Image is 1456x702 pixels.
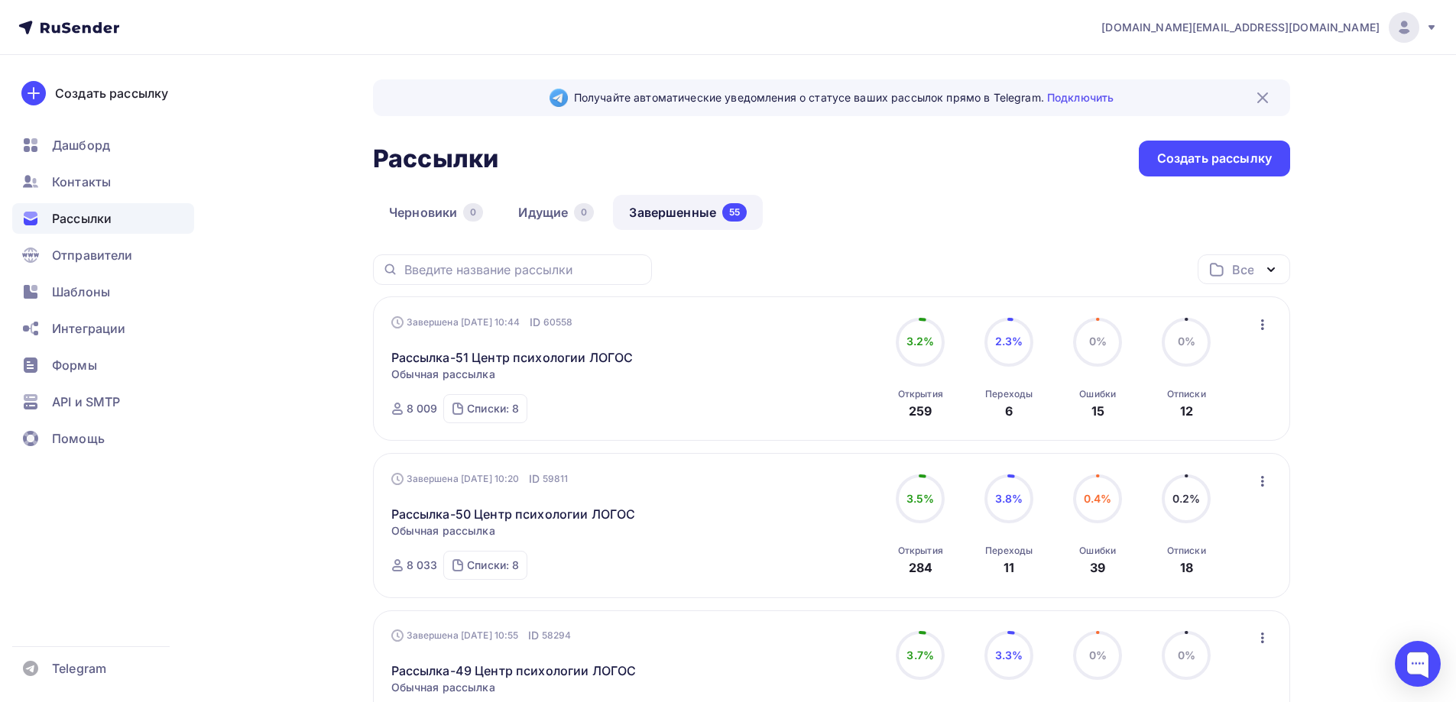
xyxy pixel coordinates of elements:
a: Рассылки [12,203,194,234]
span: Обычная рассылка [391,367,495,382]
div: Открытия [898,545,943,557]
span: Обычная рассылка [391,523,495,539]
div: Все [1232,260,1253,279]
span: 0% [1089,649,1107,662]
button: Все [1198,254,1290,284]
span: 3.5% [906,492,935,505]
span: Шаблоны [52,283,110,301]
span: Рассылки [52,209,112,228]
div: 18 [1180,558,1193,577]
a: Идущие0 [502,195,610,230]
span: 0% [1178,649,1195,662]
div: Открытия [898,388,943,400]
span: ID [530,315,540,330]
span: 3.3% [995,649,1023,662]
div: 284 [909,558,932,577]
span: Обычная рассылка [391,680,495,695]
div: Завершена [DATE] 10:44 [391,315,573,330]
div: 12 [1180,402,1193,420]
div: Ошибки [1079,545,1116,557]
div: 8 033 [407,558,438,573]
div: Завершена [DATE] 10:55 [391,628,572,643]
span: API и SMTP [52,393,120,411]
div: Создать рассылку [55,84,168,102]
div: Списки: 8 [467,401,519,416]
span: Формы [52,356,97,374]
span: 3.7% [906,649,934,662]
span: Получайте автоматические уведомления о статусе ваших рассылок прямо в Telegram. [574,90,1114,105]
h2: Рассылки [373,144,498,174]
div: Отписки [1167,388,1206,400]
span: Дашборд [52,136,110,154]
a: Завершенные55 [613,195,763,230]
div: Ошибки [1079,388,1116,400]
div: Переходы [985,545,1033,557]
div: Списки: 8 [467,558,519,573]
span: Помощь [52,429,105,448]
span: ID [529,471,540,487]
div: 0 [463,203,483,222]
span: ID [528,628,539,643]
div: Отписки [1167,545,1206,557]
a: Контакты [12,167,194,197]
a: Подключить [1047,91,1114,104]
span: Отправители [52,246,133,264]
span: 58294 [542,628,572,643]
div: 259 [909,402,932,420]
span: 0% [1089,335,1107,348]
span: Контакты [52,173,111,191]
div: 15 [1091,402,1104,420]
span: 3.2% [906,335,935,348]
div: 6 [1005,402,1013,420]
span: Интеграции [52,319,125,338]
div: Переходы [985,388,1033,400]
span: Telegram [52,659,106,678]
img: Telegram [550,89,568,107]
div: Создать рассылку [1157,150,1272,167]
a: Рассылка-51 Центр психологии ЛОГОС [391,348,634,367]
span: 2.3% [995,335,1023,348]
div: 55 [722,203,747,222]
span: 59811 [543,471,569,487]
div: 11 [1004,558,1014,577]
div: 8 009 [407,401,438,416]
a: [DOMAIN_NAME][EMAIL_ADDRESS][DOMAIN_NAME] [1101,12,1438,43]
span: 0% [1178,335,1195,348]
a: Отправители [12,240,194,270]
span: 0.4% [1084,492,1112,505]
span: 3.8% [995,492,1023,505]
div: 39 [1090,558,1105,577]
a: Шаблоны [12,277,194,307]
a: Формы [12,350,194,380]
span: 0.2% [1172,492,1201,505]
a: Черновики0 [373,195,499,230]
div: Завершена [DATE] 10:20 [391,471,569,487]
div: 0 [574,203,594,222]
input: Введите название рассылки [404,261,643,278]
span: [DOMAIN_NAME][EMAIL_ADDRESS][DOMAIN_NAME] [1101,20,1380,35]
a: Рассылка-49 Центр психологии ЛОГОС [391,662,637,680]
a: Дашборд [12,130,194,160]
a: Рассылка-50 Центр психологии ЛОГОС [391,505,636,523]
span: 60558 [543,315,573,330]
